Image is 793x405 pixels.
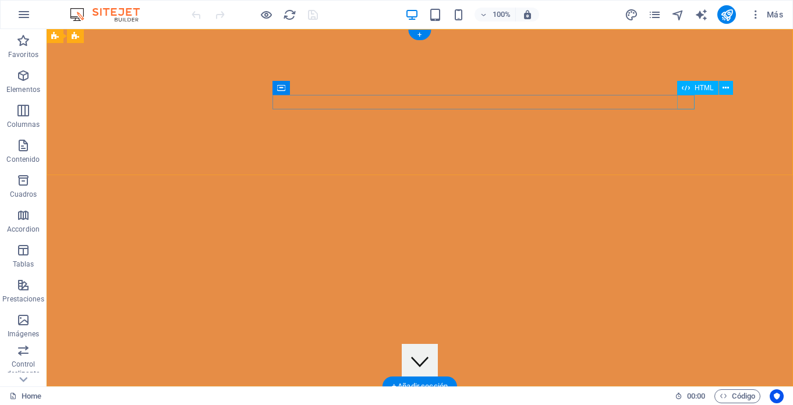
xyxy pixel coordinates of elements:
[647,8,661,22] button: pages
[720,8,734,22] i: Publicar
[695,8,708,22] i: AI Writer
[8,50,38,59] p: Favoritos
[8,329,39,339] p: Imágenes
[625,8,638,22] i: Diseño (Ctrl+Alt+Y)
[671,8,685,22] button: navigator
[10,190,37,199] p: Cuadros
[259,8,273,22] button: Haz clic para salir del modo de previsualización y seguir editando
[408,30,431,40] div: +
[2,294,44,304] p: Prestaciones
[492,8,511,22] h6: 100%
[770,389,784,403] button: Usercentrics
[714,389,760,403] button: Código
[13,260,34,269] p: Tablas
[475,8,516,22] button: 100%
[624,8,638,22] button: design
[7,120,40,129] p: Columnas
[745,5,788,24] button: Más
[687,389,705,403] span: 00 00
[648,8,661,22] i: Páginas (Ctrl+Alt+S)
[7,225,40,234] p: Accordion
[9,389,41,403] a: Haz clic para cancelar la selección y doble clic para abrir páginas
[6,85,40,94] p: Elementos
[6,155,40,164] p: Contenido
[695,392,697,400] span: :
[67,8,154,22] img: Editor Logo
[720,389,755,403] span: Código
[717,5,736,24] button: publish
[522,9,533,20] i: Al redimensionar, ajustar el nivel de zoom automáticamente para ajustarse al dispositivo elegido.
[694,8,708,22] button: text_generator
[282,8,296,22] button: reload
[383,376,457,396] div: + Añadir sección
[695,84,714,91] span: HTML
[750,9,783,20] span: Más
[283,8,296,22] i: Volver a cargar página
[671,8,685,22] i: Navegador
[675,389,706,403] h6: Tiempo de la sesión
